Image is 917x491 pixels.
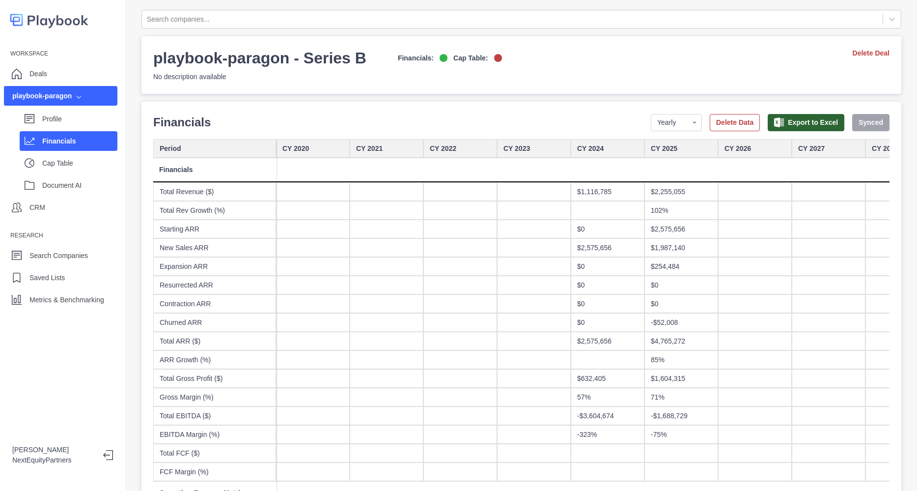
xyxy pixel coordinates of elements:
[571,139,644,158] div: CY 2024
[29,273,65,283] p: Saved Lists
[644,201,718,220] div: 102%
[29,251,88,261] p: Search Companies
[494,54,502,62] img: off-logo
[571,294,644,313] div: $0
[153,201,276,220] div: Total Rev Growth (%)
[153,158,276,182] div: Financials
[12,445,95,455] p: [PERSON_NAME]
[153,425,276,444] div: EBITDA Margin (%)
[571,313,644,332] div: $0
[398,53,434,63] p: Financials:
[29,202,45,213] p: CRM
[644,369,718,388] div: $1,604,315
[440,54,447,62] img: on-logo
[853,48,889,58] a: Delete Deal
[42,158,117,169] p: Cap Table
[644,257,718,276] div: $254,484
[153,220,276,238] div: Starting ARR
[12,455,95,465] p: NextEquityPartners
[153,114,211,131] p: Financials
[852,114,889,131] button: Synced
[792,139,865,158] div: CY 2027
[42,136,117,146] p: Financials
[153,313,276,332] div: Churned ARR
[153,350,276,369] div: ARR Growth (%)
[12,91,72,101] div: playbook-paragon
[571,276,644,294] div: $0
[153,462,276,481] div: FCF Margin (%)
[153,48,366,68] h3: playbook-paragon - Series B
[710,114,760,131] button: Delete Data
[644,294,718,313] div: $0
[718,139,792,158] div: CY 2026
[153,406,276,425] div: Total EBITDA ($)
[153,257,276,276] div: Expansion ARR
[153,332,276,350] div: Total ARR ($)
[153,444,276,462] div: Total FCF ($)
[644,238,718,257] div: $1,987,140
[768,114,844,131] button: Export to Excel
[153,294,276,313] div: Contraction ARR
[644,388,718,406] div: 71%
[29,69,47,79] p: Deals
[644,332,718,350] div: $4,765,272
[644,425,718,444] div: -75%
[42,180,117,191] p: Document AI
[153,369,276,388] div: Total Gross Profit ($)
[571,238,644,257] div: $2,575,656
[423,139,497,158] div: CY 2022
[644,350,718,369] div: 85%
[153,276,276,294] div: Resurrected ARR
[153,238,276,257] div: New Sales ARR
[350,139,423,158] div: CY 2021
[644,220,718,238] div: $2,575,656
[644,406,718,425] div: -$1,688,729
[497,139,571,158] div: CY 2023
[571,369,644,388] div: $632,405
[276,139,350,158] div: CY 2020
[571,388,644,406] div: 57%
[644,182,718,201] div: $2,255,055
[644,276,718,294] div: $0
[571,425,644,444] div: -323%
[10,10,88,30] img: logo-colored
[571,182,644,201] div: $1,116,785
[153,388,276,406] div: Gross Margin (%)
[644,313,718,332] div: -$52,008
[571,332,644,350] div: $2,575,656
[153,72,502,82] p: No description available
[644,139,718,158] div: CY 2025
[29,295,104,305] p: Metrics & Benchmarking
[153,182,276,201] div: Total Revenue ($)
[153,139,276,158] div: Period
[571,220,644,238] div: $0
[453,53,488,63] p: Cap Table:
[571,406,644,425] div: -$3,604,674
[42,114,117,124] p: Profile
[571,257,644,276] div: $0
